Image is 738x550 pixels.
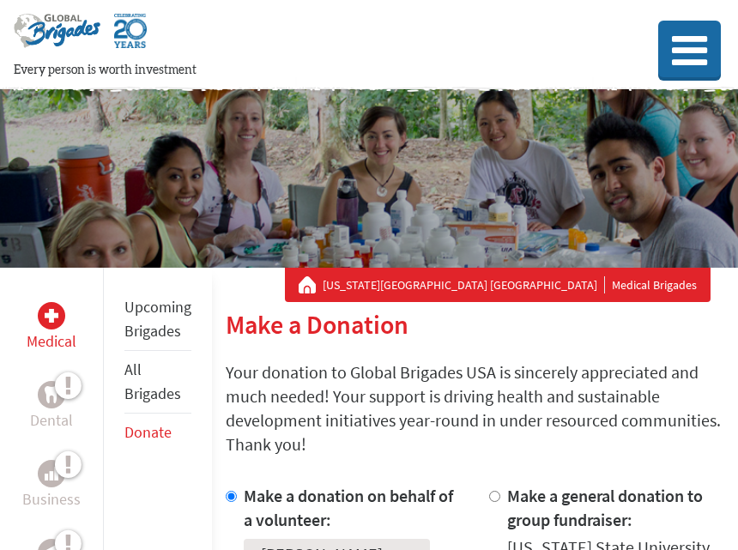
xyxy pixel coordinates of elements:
label: Make a donation on behalf of a volunteer: [244,485,453,530]
p: Your donation to Global Brigades USA is sincerely appreciated and much needed! Your support is dr... [226,360,724,456]
a: DentalDental [30,381,73,432]
p: Every person is worth investment [14,62,606,79]
p: Business [22,487,81,511]
img: Dental [45,386,58,402]
img: Global Brigades Celebrating 20 Years [114,14,147,62]
div: Medical Brigades [299,276,697,293]
img: Business [45,467,58,480]
a: [US_STATE][GEOGRAPHIC_DATA] [GEOGRAPHIC_DATA] [323,276,605,293]
a: Upcoming Brigades [124,297,191,341]
a: Donate [124,422,172,442]
div: Business [38,460,65,487]
div: Medical [38,302,65,329]
li: Donate [124,414,191,451]
a: All Brigades [124,360,181,403]
label: Make a general donation to group fundraiser: [507,485,703,530]
p: Medical [27,329,76,354]
p: Dental [30,408,73,432]
a: MedicalMedical [27,302,76,354]
li: Upcoming Brigades [124,288,191,351]
img: Global Brigades Logo [14,14,100,62]
h2: Make a Donation [226,309,724,340]
a: BusinessBusiness [22,460,81,511]
div: Dental [38,381,65,408]
li: All Brigades [124,351,191,414]
img: Medical [45,309,58,323]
